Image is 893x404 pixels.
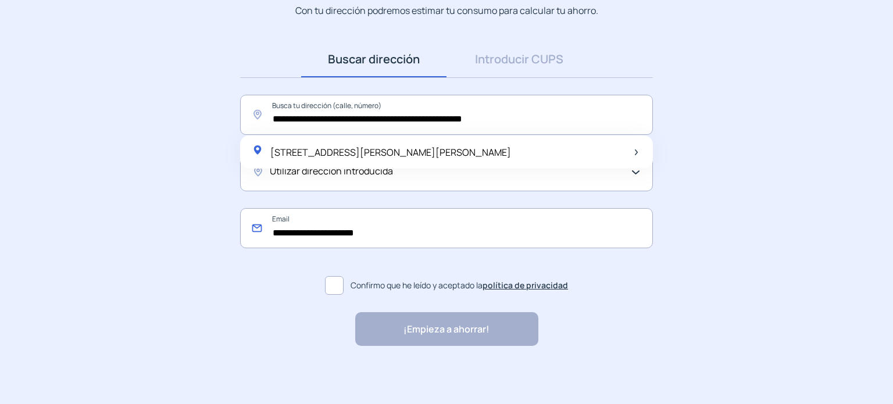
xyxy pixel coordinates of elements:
span: [STREET_ADDRESS][PERSON_NAME][PERSON_NAME] [270,146,511,159]
a: Introducir CUPS [446,41,592,77]
img: location-pin-green.svg [252,144,263,156]
a: política de privacidad [483,280,568,291]
span: Utilizar dirección introducida [270,164,393,179]
p: Con tu dirección podremos estimar tu consumo para calcular tu ahorro. [295,3,598,18]
span: Confirmo que he leído y aceptado la [351,279,568,292]
a: Buscar dirección [301,41,446,77]
img: arrow-next-item.svg [635,149,638,155]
